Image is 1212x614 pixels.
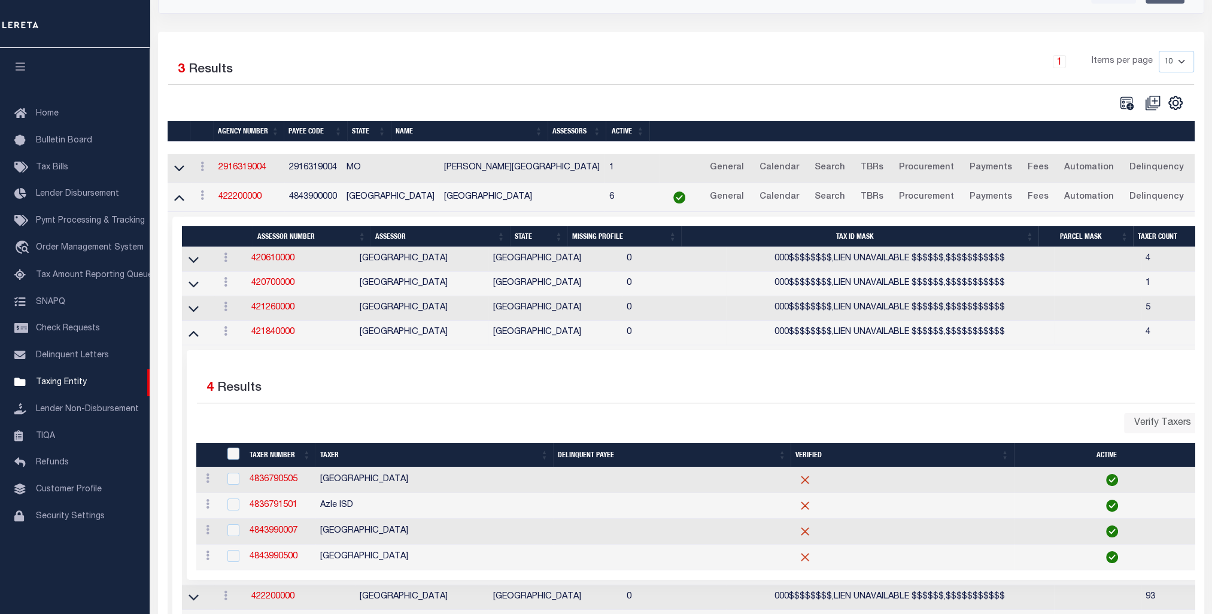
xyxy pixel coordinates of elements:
th: Parcel Mask: activate to sort column ascending [1038,226,1133,247]
a: Calendar [754,188,804,207]
a: 4843990500 [250,552,297,561]
a: Fees [1022,159,1054,178]
th: Assessors: activate to sort column ascending [548,121,606,142]
a: General [704,188,749,207]
a: Search [809,188,850,207]
a: 4836790505 [250,475,297,484]
span: 3 [178,63,185,76]
td: [GEOGRAPHIC_DATA] [355,321,488,345]
td: [GEOGRAPHIC_DATA] [488,272,622,296]
span: Pymt Processing & Tracking [36,217,145,225]
label: Results [217,379,262,398]
a: Payments [964,188,1017,207]
a: TBRs [855,188,889,207]
th: Tax ID Mask: activate to sort column ascending [681,226,1038,247]
img: check-icon-green.svg [1106,500,1118,512]
a: Procurement [894,188,959,207]
a: Calendar [754,159,804,178]
span: Taxing Entity [36,378,87,387]
span: Lender Non-Disbursement [36,405,139,414]
a: Automation [1059,159,1119,178]
span: Verify Taxers [1134,418,1191,428]
a: 422200000 [251,592,294,601]
span: Order Management System [36,244,144,252]
th: Name: activate to sort column ascending [391,121,548,142]
span: Security Settings [36,512,105,521]
span: Home [36,110,59,118]
a: Payments [964,159,1017,178]
th: Agency Number: activate to sort column ascending [213,121,284,142]
td: 0 [622,585,726,610]
td: [GEOGRAPHIC_DATA] [342,183,439,212]
span: Lender Disbursement [36,190,119,198]
a: 420700000 [251,279,294,287]
th: Taxer Number: activate to sort column ascending [245,443,315,467]
th: Active: activate to sort column ascending [606,121,649,142]
th: Taxer: activate to sort column ascending [315,443,553,467]
a: 4836791501 [250,501,297,509]
span: Items per page [1092,55,1153,68]
span: Customer Profile [36,485,102,494]
th: &nbsp; [649,121,1196,142]
td: [GEOGRAPHIC_DATA] [488,296,622,321]
a: Search [809,159,850,178]
td: 0 [622,296,726,321]
span: SNAPQ [36,297,65,306]
td: [GEOGRAPHIC_DATA] [355,296,488,321]
a: Delinquency [1124,159,1189,178]
a: 421260000 [251,303,294,312]
td: [GEOGRAPHIC_DATA] [315,467,553,493]
a: Delinquency [1124,188,1189,207]
td: MO [342,154,439,183]
span: Bulletin Board [36,136,92,145]
span: TIQA [36,431,55,440]
td: 2916319004 [284,154,342,183]
a: 420610000 [251,254,294,263]
span: 4 [206,382,214,394]
button: Verify Taxers [1124,413,1201,433]
a: Automation [1059,188,1119,207]
th: Active: activate to sort column ascending [1014,443,1211,467]
span: Refunds [36,458,69,467]
span: 000$$$$$$$$,LIEN UNAVAILABLE $$$$$$,$$$$$$$$$$$ [774,328,1005,336]
td: [GEOGRAPHIC_DATA] [315,545,553,570]
th: State: activate to sort column ascending [347,121,391,142]
td: 1 [605,154,659,183]
span: Tax Amount Reporting Queue [36,271,153,279]
td: [GEOGRAPHIC_DATA] [355,247,488,272]
a: 4843990007 [250,527,297,535]
th: Verified: activate to sort column ascending [791,443,1013,467]
td: [GEOGRAPHIC_DATA] [488,321,622,345]
a: 1 [1053,55,1066,68]
img: check-icon-green.svg [673,192,685,203]
td: 4843900000 [284,183,342,212]
a: Procurement [894,159,959,178]
a: 422200000 [218,193,262,201]
td: Azle ISD [315,493,553,519]
span: Tax Bills [36,163,68,172]
a: 421840000 [251,328,294,336]
label: Results [189,60,233,80]
td: [GEOGRAPHIC_DATA] [439,183,605,212]
img: check-icon-green.svg [1106,551,1118,563]
a: Fees [1022,188,1054,207]
img: check-icon-green.svg [1106,525,1118,537]
th: Missing Profile: activate to sort column ascending [567,226,681,247]
span: 000$$$$$$$$,LIEN UNAVAILABLE $$$$$$,$$$$$$$$$$$ [774,254,1005,263]
i: travel_explore [14,241,34,256]
td: [GEOGRAPHIC_DATA] [315,519,553,545]
td: [GEOGRAPHIC_DATA] [488,247,622,272]
img: check-icon-green.svg [1106,474,1118,486]
a: TBRs [855,159,889,178]
td: [GEOGRAPHIC_DATA] [488,585,622,610]
th: State: activate to sort column ascending [510,226,568,247]
td: 0 [622,272,726,296]
td: [GEOGRAPHIC_DATA] [355,585,488,610]
td: 0 [622,247,726,272]
td: [GEOGRAPHIC_DATA] [355,272,488,296]
a: 2916319004 [218,163,266,172]
td: 6 [605,183,659,212]
span: Check Requests [36,324,100,333]
a: General [704,159,749,178]
th: Assessor: activate to sort column ascending [370,226,509,247]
